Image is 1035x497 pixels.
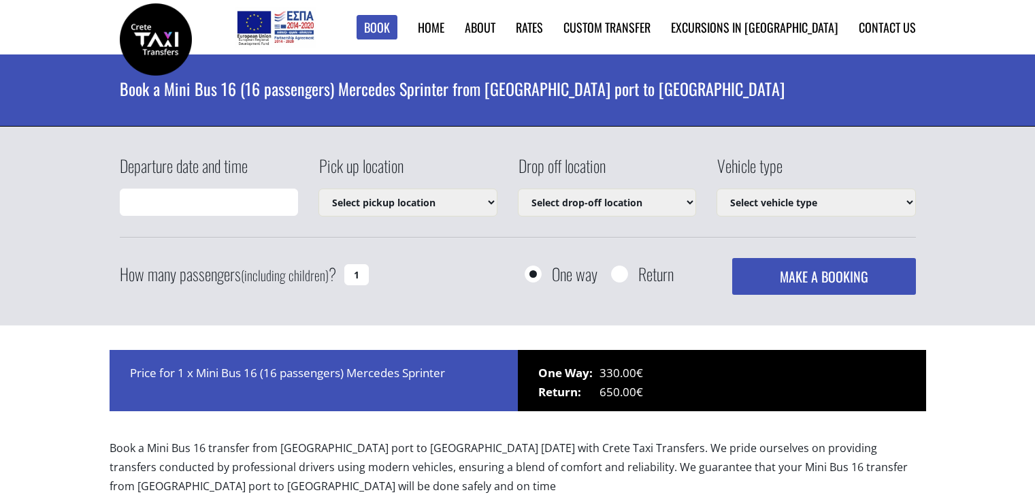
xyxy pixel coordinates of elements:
[318,154,404,189] label: Pick up location
[717,154,783,189] label: Vehicle type
[516,18,543,36] a: Rates
[518,154,606,189] label: Drop off location
[538,364,599,383] span: One Way:
[418,18,444,36] a: Home
[120,3,192,76] img: Crete Taxi Transfers | Book a Mini Bus 16 transfer from Heraklion port to Chania city | Crete Tax...
[518,350,926,411] div: 330.00€ 650.00€
[357,15,397,40] a: Book
[120,31,192,45] a: Crete Taxi Transfers | Book a Mini Bus 16 transfer from Heraklion port to Chania city | Crete Tax...
[120,154,248,189] label: Departure date and time
[563,18,651,36] a: Custom Transfer
[638,266,674,283] label: Return
[465,18,495,36] a: About
[110,350,518,411] div: Price for 1 x Mini Bus 16 (16 passengers) Mercedes Sprinter
[120,54,916,123] h1: Book a Mini Bus 16 (16 passengers) Mercedes Sprinter from [GEOGRAPHIC_DATA] port to [GEOGRAPHIC_D...
[241,265,329,285] small: (including children)
[732,258,915,295] button: MAKE A BOOKING
[120,258,336,291] label: How many passengers ?
[552,266,597,283] label: One way
[538,383,599,402] span: Return:
[859,18,916,36] a: Contact us
[235,7,316,48] img: e-bannersEUERDF180X90.jpg
[671,18,838,36] a: Excursions in [GEOGRAPHIC_DATA]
